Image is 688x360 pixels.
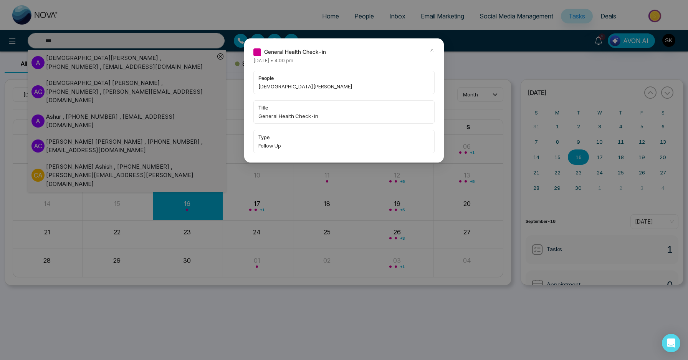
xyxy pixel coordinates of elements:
[258,83,430,90] span: [DEMOGRAPHIC_DATA][PERSON_NAME]
[258,74,430,82] span: people
[264,48,326,56] span: General Health Check-in
[258,133,430,141] span: type
[258,142,430,149] span: Follow Up
[258,104,430,111] span: title
[258,112,430,120] span: General Health Check-in
[253,58,293,63] span: [DATE] • 4:00 pm
[662,334,680,352] div: Open Intercom Messenger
